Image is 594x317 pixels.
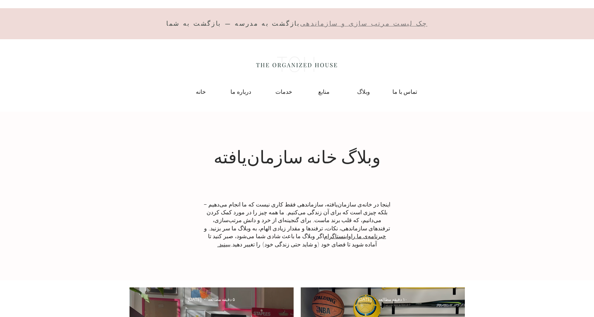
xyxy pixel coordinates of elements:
font: [DATE] [358,297,372,302]
font: خدمات [275,89,292,95]
a: خدمات [255,87,296,97]
font: آماده شوید تا فضای خود (و شاید حتی زندگی خود) را تغییر دهید. [230,242,377,247]
a: منابع [296,87,333,97]
font: خانه [196,89,206,95]
font: وبلاگ [357,89,370,95]
span: ۱۴ مارس [188,297,202,302]
a: اینستاگرام [324,234,348,239]
a: چک لیست مرتب سازی و سازماندهی [300,21,427,27]
font: اینجا در خانه‌ی سازمان‌یافته، سازماندهی فقط کاری نیست که ما انجام می‌دهیم - بلکه چیزی است که برای... [204,202,390,240]
font: و [348,234,351,239]
nav: سایت [173,87,421,97]
font: ۱۰ دقیقه مطالعه [378,297,407,302]
a: خانه [173,87,209,97]
span: ۱۰ فوریه [358,297,372,302]
font: چک لیست مرتب سازی و سازماندهی [300,19,427,27]
img: خانه سازمان یافته [253,50,340,79]
font: بازگشت به مدرسه — بازگشت به شما [166,19,300,27]
a: خبرنامه‌ی ما را ببینید. [217,234,386,247]
a: وبلاگ [333,87,374,97]
font: تماس با ما [392,89,417,95]
font: [DATE] [188,297,202,302]
font: درباره ما [230,89,251,95]
font: وبلاگ خانه سازمان‌یافته [214,144,381,168]
a: درباره ما [209,87,255,97]
a: تماس با ما [374,87,421,97]
font: منابع [318,89,330,95]
font: ۵ دقیقه مطالعه [208,297,235,302]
